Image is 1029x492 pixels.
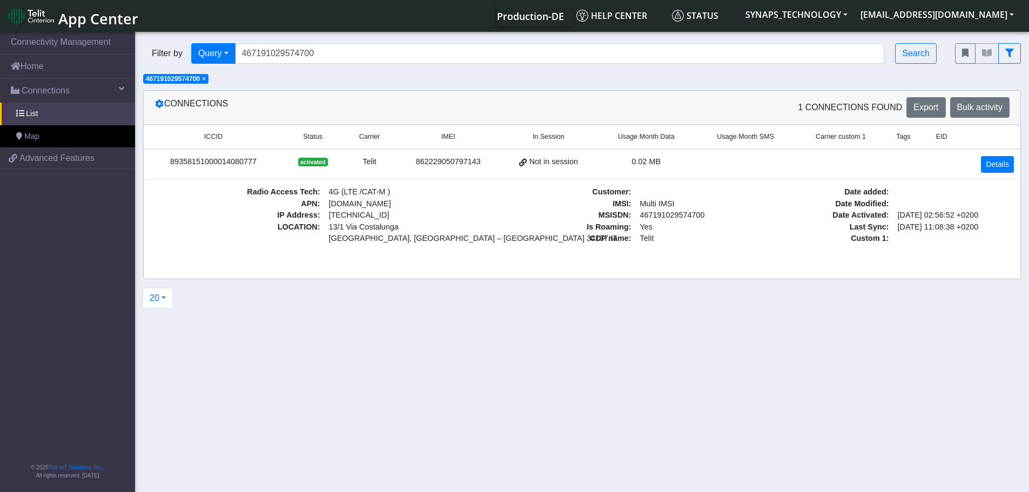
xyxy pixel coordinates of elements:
[981,156,1014,173] a: Details
[58,9,138,29] span: App Center
[325,186,499,198] span: 4G (LTE /CAT-M )
[146,75,200,83] span: 467191029574700
[955,43,1021,64] div: fitlers menu
[896,132,911,142] span: Tags
[204,132,223,142] span: ICCID
[636,210,756,221] span: 467191029574700
[798,101,902,114] span: 1 Connections found
[359,132,380,142] span: Carrier
[150,186,325,198] span: Radio Access Tech :
[497,10,564,23] span: Production-DE
[26,108,38,120] span: List
[150,221,325,245] span: LOCATION :
[150,210,325,221] span: IP Address :
[9,8,54,25] img: logo-telit-cinterion-gw-new.png
[893,210,1014,221] span: [DATE] 02:56:52 +0200
[618,132,675,142] span: Usage Month Data
[496,5,563,26] a: Your current platform instance
[906,97,945,118] button: Export
[146,97,582,118] div: Connections
[576,10,588,22] img: knowledge.svg
[24,131,39,143] span: Map
[672,10,718,22] span: Status
[235,43,885,64] input: Search...
[202,76,206,82] button: Close
[329,233,495,245] span: [GEOGRAPHIC_DATA], [GEOGRAPHIC_DATA] – [GEOGRAPHIC_DATA] 34137 IT
[325,198,499,210] span: [DOMAIN_NAME]
[950,97,1010,118] button: Bulk activity
[576,10,647,22] span: Help center
[143,47,191,60] span: Filter by
[303,132,322,142] span: Status
[572,5,668,26] a: Help center
[329,211,389,219] span: [TECHNICAL_ID]
[632,157,661,166] span: 0.02 MB
[772,221,893,233] span: Last Sync :
[403,156,494,168] div: 862229050797143
[772,186,893,198] span: Date added :
[143,288,173,308] button: 20
[150,198,325,210] span: APN :
[19,152,95,165] span: Advanced Features
[739,5,854,24] button: SYNAPS_TECHNOLOGY
[636,233,756,245] span: Telit
[515,210,635,221] span: MSISDN :
[515,198,635,210] span: IMSI :
[191,43,236,64] button: Query
[936,132,947,142] span: EID
[636,198,756,210] span: Multi IMSI
[717,132,774,142] span: Usage Month SMS
[816,132,866,142] span: Carrier custom 1
[913,103,938,112] span: Export
[329,221,495,233] span: 13/1 Via Costalunga
[772,233,893,245] span: Custom 1 :
[640,223,653,231] span: Yes
[441,132,455,142] span: IMEI
[22,84,70,97] span: Connections
[895,43,937,64] button: Search
[533,132,564,142] span: In Session
[672,10,684,22] img: status.svg
[150,156,277,168] div: 89358151000014080777
[515,233,635,245] span: CDP name :
[298,158,328,166] span: activated
[893,221,1014,233] span: [DATE] 11:08:38 +0200
[529,156,578,168] span: Not in session
[668,5,739,26] a: Status
[9,4,137,28] a: App Center
[515,221,635,233] span: Is Roaming :
[854,5,1020,24] button: [EMAIL_ADDRESS][DOMAIN_NAME]
[772,198,893,210] span: Date Modified :
[49,464,103,470] a: Telit IoT Solutions, Inc.
[202,75,206,83] span: ×
[957,103,1003,112] span: Bulk activity
[772,210,893,221] span: Date Activated :
[515,186,635,198] span: Customer :
[349,156,389,168] div: Telit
